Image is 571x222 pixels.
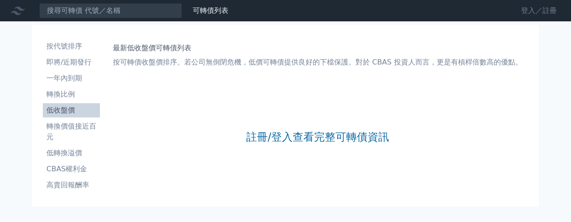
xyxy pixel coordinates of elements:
a: 低收盤價 [43,103,100,117]
a: 低轉換溢價 [43,146,100,160]
li: 低轉換溢價 [43,148,100,158]
input: 搜尋可轉債 代號／名稱 [39,3,182,18]
a: 轉換比例 [43,87,100,101]
a: 註冊/登入查看完整可轉債資訊 [246,130,389,144]
a: 即將/近期發行 [43,55,100,69]
li: 高賣回報酬率 [43,180,100,190]
a: 轉換價值接近百元 [43,119,100,144]
li: 低收盤價 [43,105,100,116]
a: 按代號排序 [43,39,100,53]
a: CBAS權利金 [43,162,100,176]
li: 轉換比例 [43,89,100,100]
a: 登入／註冊 [514,4,564,18]
li: CBAS權利金 [43,164,100,174]
li: 轉換價值接近百元 [43,121,100,142]
h1: 最新低收盤價可轉債列表 [113,43,522,53]
li: 即將/近期發行 [43,57,100,68]
a: 高賣回報酬率 [43,178,100,192]
p: 按可轉債收盤價排序。若公司無倒閉危機，低價可轉債提供良好的下檔保護。對於 CBAS 投資人而言，更是有槓桿倍數高的優點。 [113,57,522,68]
a: 可轉債列表 [193,6,228,15]
li: 按代號排序 [43,41,100,52]
a: 一年內到期 [43,71,100,85]
li: 一年內到期 [43,73,100,84]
